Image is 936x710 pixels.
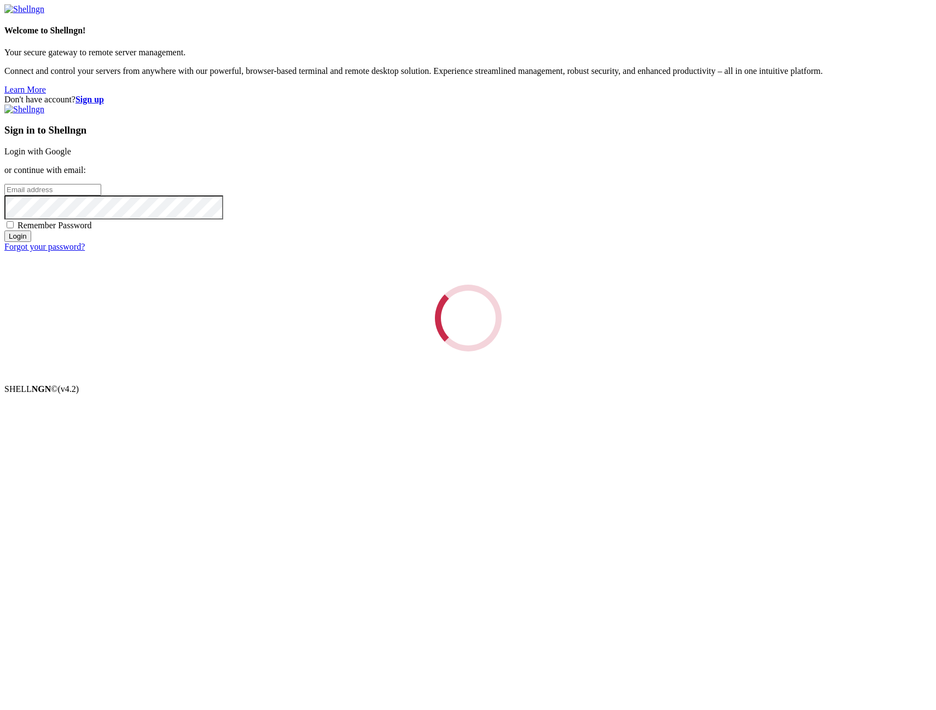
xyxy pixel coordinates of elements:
h3: Sign in to Shellngn [4,124,932,136]
input: Remember Password [7,221,14,228]
a: Login with Google [4,147,71,156]
span: SHELL © [4,384,79,394]
img: Shellngn [4,105,44,114]
p: Connect and control your servers from anywhere with our powerful, browser-based terminal and remo... [4,66,932,76]
h4: Welcome to Shellngn! [4,26,932,36]
img: Shellngn [4,4,44,14]
a: Learn More [4,85,46,94]
p: or continue with email: [4,165,932,175]
div: Don't have account? [4,95,932,105]
span: Remember Password [18,221,92,230]
div: Loading... [435,285,502,351]
a: Forgot your password? [4,242,85,251]
input: Email address [4,184,101,195]
p: Your secure gateway to remote server management. [4,48,932,57]
a: Sign up [75,95,104,104]
input: Login [4,230,31,242]
span: 4.2.0 [58,384,79,394]
b: NGN [32,384,51,394]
